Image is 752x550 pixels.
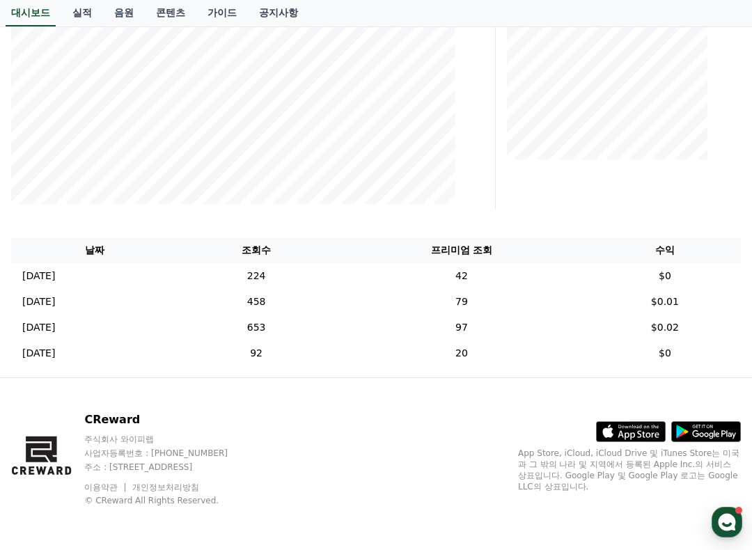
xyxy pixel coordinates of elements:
[589,340,741,366] td: $0
[334,263,589,289] td: 42
[334,315,589,340] td: 97
[589,289,741,315] td: $0.01
[252,511,500,546] a: 대화
[84,495,254,506] p: © CReward All Rights Reserved.
[589,263,741,289] td: $0
[22,320,55,335] p: [DATE]
[334,289,589,315] td: 79
[500,511,748,546] a: 설정
[132,482,199,492] a: 개인정보처리방침
[178,237,334,263] th: 조회수
[334,237,589,263] th: 프리미엄 조회
[178,340,334,366] td: 92
[124,532,133,544] span: 홈
[11,237,178,263] th: 날짜
[84,448,254,459] p: 사업자등록번호 : [PHONE_NUMBER]
[589,237,741,263] th: 수익
[178,263,334,289] td: 224
[22,269,55,283] p: [DATE]
[22,294,55,309] p: [DATE]
[589,315,741,340] td: $0.02
[84,482,128,492] a: 이용약관
[22,346,55,361] p: [DATE]
[84,462,254,473] p: 주소 : [STREET_ADDRESS]
[367,533,385,544] span: 대화
[178,289,334,315] td: 458
[4,511,252,546] a: 홈
[84,411,254,428] p: CReward
[178,315,334,340] td: 653
[615,532,633,544] span: 설정
[518,448,741,492] p: App Store, iCloud, iCloud Drive 및 iTunes Store는 미국과 그 밖의 나라 및 지역에서 등록된 Apple Inc.의 서비스 상표입니다. Goo...
[84,434,254,445] p: 주식회사 와이피랩
[334,340,589,366] td: 20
